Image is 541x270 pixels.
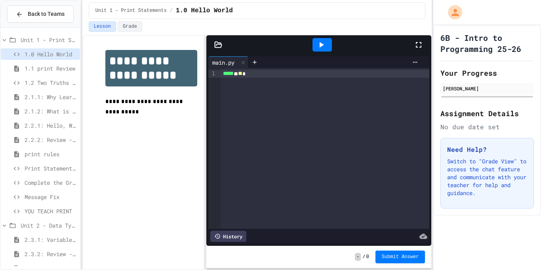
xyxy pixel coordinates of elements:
[443,85,531,92] div: [PERSON_NAME]
[25,178,77,187] span: Complete the Greeting
[25,164,77,172] span: Print Statement Repair
[21,221,77,230] span: Unit 2 - Data Types, Variables, [DEMOGRAPHIC_DATA]
[447,145,527,154] h3: Need Help?
[375,251,425,263] button: Submit Answer
[355,253,361,261] span: -
[208,70,216,78] div: 1
[95,8,167,14] span: Unit 1 - Print Statements
[25,207,77,215] span: YOU TEACH PRINT
[28,10,65,18] span: Back to Teams
[25,79,77,87] span: 1.2 Two Truths and a Lie
[25,193,77,201] span: Message Fix
[208,56,248,68] div: main.py
[25,150,77,158] span: print rules
[440,3,464,21] div: My Account
[25,93,77,101] span: 2.1.1: Why Learn to Program?
[440,32,534,54] h1: 6B - Intro to Programming 25-26
[362,254,365,260] span: /
[176,6,233,15] span: 1.0 Hello World
[25,250,77,258] span: 2.3.2: Review - Variables and Data Types
[25,64,77,73] span: 1.1 print Review
[208,58,238,67] div: main.py
[382,254,419,260] span: Submit Answer
[440,67,534,79] h2: Your Progress
[118,21,142,32] button: Grade
[447,157,527,197] p: Switch to "Grade View" to access the chat feature and communicate with your teacher for help and ...
[7,6,74,23] button: Back to Teams
[170,8,173,14] span: /
[440,108,534,119] h2: Assignment Details
[89,21,116,32] button: Lesson
[25,236,77,244] span: 2.3.1: Variables and Data Types
[25,107,77,115] span: 2.1.2: What is Code?
[25,136,77,144] span: 2.2.2: Review - Hello, World!
[440,122,534,132] div: No due date set
[366,254,369,260] span: 0
[25,121,77,130] span: 2.2.1: Hello, World!
[210,231,246,242] div: History
[25,50,77,58] span: 1.0 Hello World
[21,36,77,44] span: Unit 1 - Print Statements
